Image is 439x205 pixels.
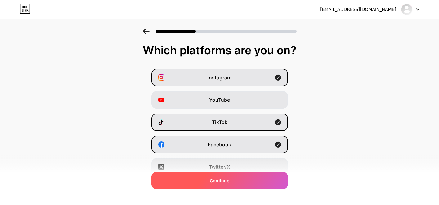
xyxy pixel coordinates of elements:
[6,44,433,56] div: Which platforms are you on?
[210,177,229,184] span: Continue
[320,6,396,13] div: [EMAIL_ADDRESS][DOMAIN_NAME]
[208,74,231,81] span: Instagram
[209,163,230,171] span: Twitter/X
[209,96,230,104] span: YouTube
[208,141,231,148] span: Facebook
[401,3,413,15] img: solhouse
[212,118,227,126] span: TikTok
[200,185,239,193] span: Buy Me a Coffee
